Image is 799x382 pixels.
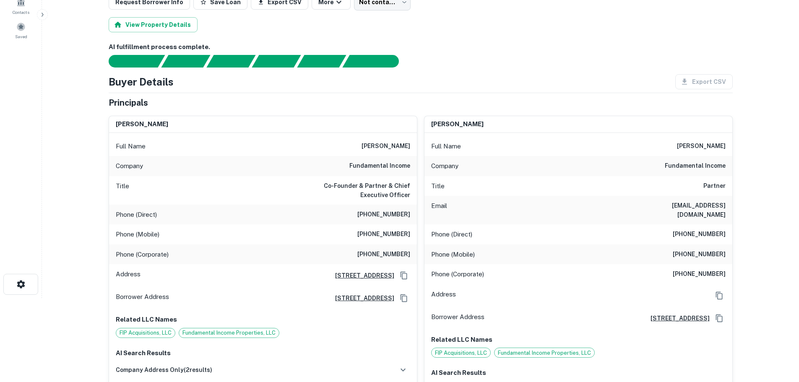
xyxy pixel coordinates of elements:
div: Documents found, AI parsing details... [206,55,255,68]
a: [STREET_ADDRESS] [644,314,710,323]
p: Phone (Corporate) [116,249,169,260]
h6: Co-Founder & Partner & Chief Executive Officer [310,181,410,200]
div: Principals found, still searching for contact information. This may take time... [297,55,346,68]
h6: [PHONE_NUMBER] [357,210,410,220]
p: Phone (Direct) [116,210,157,220]
p: Email [431,201,447,219]
h6: [PERSON_NAME] [431,120,484,129]
h6: AI fulfillment process complete. [109,42,733,52]
button: Copy Address [713,312,726,325]
p: AI Search Results [431,368,726,378]
p: Phone (Mobile) [431,249,475,260]
p: Borrower Address [431,312,484,325]
p: Company [431,161,458,171]
button: Copy Address [398,292,410,304]
p: Full Name [116,141,146,151]
h6: [PERSON_NAME] [677,141,726,151]
h6: [PHONE_NUMBER] [673,249,726,260]
p: Title [116,181,129,200]
a: Saved [3,19,39,42]
p: Related LLC Names [116,314,410,325]
h6: company address only ( 2 results) [116,365,212,374]
div: AI fulfillment process complete. [343,55,409,68]
h6: [PHONE_NUMBER] [357,249,410,260]
h6: fundamental income [665,161,726,171]
button: Copy Address [398,269,410,282]
p: Address [116,269,141,282]
span: FIP Acquisitions, LLC [432,349,490,357]
span: Fundamental Income Properties, LLC [179,329,279,337]
div: Sending borrower request to AI... [99,55,161,68]
h6: [PHONE_NUMBER] [673,269,726,279]
p: Phone (Corporate) [431,269,484,279]
div: Principals found, AI now looking for contact information... [252,55,301,68]
p: Title [431,181,445,191]
p: Borrower Address [116,292,169,304]
h6: [EMAIL_ADDRESS][DOMAIN_NAME] [625,201,726,219]
a: [STREET_ADDRESS] [328,271,394,280]
h6: fundamental income [349,161,410,171]
h6: [PHONE_NUMBER] [357,229,410,239]
h6: Partner [703,181,726,191]
h4: Buyer Details [109,74,174,89]
p: Full Name [431,141,461,151]
div: Your request is received and processing... [161,55,210,68]
p: Related LLC Names [431,335,726,345]
span: FIP Acquisitions, LLC [116,329,175,337]
p: Phone (Mobile) [116,229,159,239]
p: Phone (Direct) [431,229,472,239]
button: Copy Address [713,289,726,302]
p: AI Search Results [116,348,410,358]
button: View Property Details [109,17,198,32]
span: Saved [15,33,27,40]
span: Fundamental Income Properties, LLC [494,349,594,357]
h5: Principals [109,96,148,109]
a: [STREET_ADDRESS] [328,294,394,303]
p: Address [431,289,456,302]
span: Contacts [13,9,29,16]
iframe: Chat Widget [757,315,799,355]
p: Company [116,161,143,171]
h6: [PHONE_NUMBER] [673,229,726,239]
h6: [PERSON_NAME] [116,120,168,129]
h6: [PERSON_NAME] [362,141,410,151]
